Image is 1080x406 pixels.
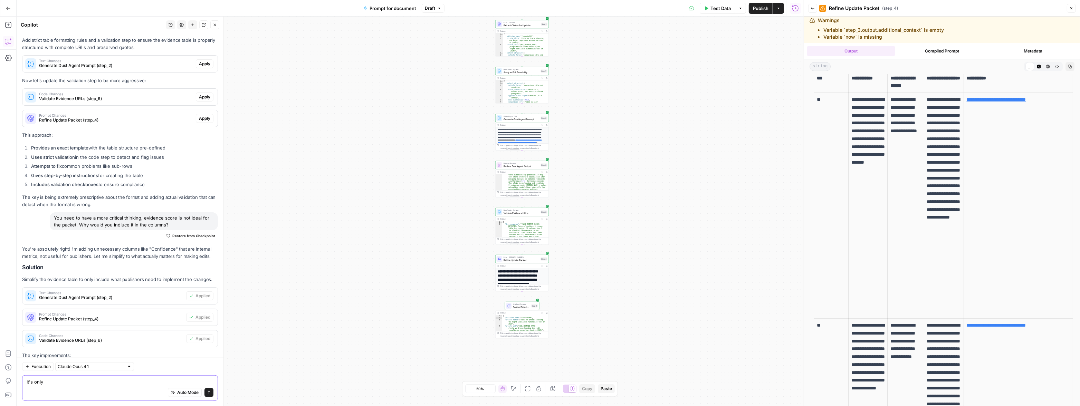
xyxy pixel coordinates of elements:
button: Execution [22,362,54,371]
button: Apply [196,59,213,68]
div: Output [500,217,539,220]
div: Output [500,30,539,32]
span: Apply [199,115,210,122]
button: Prompt for document [359,3,420,14]
span: Human Review [504,162,539,165]
div: Output [500,171,539,173]
input: Claude Opus 4.1 [58,363,124,370]
g: Edge from step_6 to step_4 [522,244,523,254]
span: Generate Dust Agent Prompt [504,117,539,121]
li: to ensure compliance [29,181,218,188]
div: Copilot [21,21,164,28]
p: Add strict table formatting rules and a validation step to ensure the evidence table is properly ... [22,37,218,51]
li: common problems like sub-rows [29,163,218,170]
div: LLM · GPT-4.1Extract Claims for UpdateStep 1Output{ "publisher_name":"Securis360", "article_title... [495,20,549,57]
div: Step 3 [541,163,547,166]
button: Applied [186,291,213,300]
div: Step 5 [531,304,538,307]
button: Auto Mode [168,388,202,397]
strong: Provides an exact template [31,145,88,151]
span: LLM · GPT-4.1 [504,21,540,24]
div: 4 [496,89,503,95]
div: 2 [496,36,503,38]
span: Write Liquid Text [504,115,539,118]
div: 5 [496,95,503,99]
div: 1 [496,80,503,83]
strong: Uses strict validation [31,154,75,160]
span: Extract Claims for Update [504,23,540,27]
span: Apply [199,61,210,67]
div: 1 [496,315,503,317]
span: Draft [425,5,435,11]
button: Compiled Prompt [898,46,986,56]
div: Step 4 [541,257,547,260]
button: Applied [186,334,213,343]
span: Copy the output [506,288,519,290]
div: Step 2 [541,116,547,119]
span: Copy [582,386,592,392]
span: Validate Evidence URLs [504,211,539,215]
span: Auto Mode [177,389,199,395]
span: Publish [753,5,768,12]
div: Run Code · PythonAnalyze Edit FeasibilityStep 7Output{ "content_structure":{ "article_format":"co... [495,67,549,104]
div: 2 [496,83,503,85]
span: Generate Dust Agent Prompt (step_2) [39,294,183,301]
div: Output [500,311,539,314]
g: Edge from step_2 to step_3 [522,151,523,161]
span: Validate Evidence URLs (step_6) [39,337,183,344]
span: Restore from Checkpoint [172,233,215,239]
span: Refine Update Packet (step_4) [39,117,193,123]
div: 6 [496,54,503,58]
button: Apply [196,114,213,123]
g: Edge from step_3 to step_6 [522,197,523,207]
button: Applied [186,313,213,322]
button: Publish [749,3,773,14]
div: You need to have a more critical thinking, evidence score is not ideal for the packet. Why would ... [50,212,218,230]
span: Code Changes [39,334,183,337]
span: Multiple Outputs [513,303,530,306]
div: 8 [496,103,503,105]
span: Apply [199,94,210,100]
g: Edge from step_1 to step_7 [522,57,523,67]
div: Step 1 [541,22,547,26]
span: Refine Update Packet [504,258,539,262]
span: Analyze Edit Feasibility [504,70,539,74]
div: Output [500,77,539,79]
span: Refine Update Packet (step_4) [39,316,183,322]
p: This approach: [22,132,218,139]
li: for creating the table [29,172,218,179]
span: Text Changes [39,59,193,62]
p: Now let's update the validation step to be more aggressive: [22,77,218,84]
div: 1 [496,221,503,223]
button: Draft [422,4,445,13]
div: Output [500,264,539,267]
p: Simplify the evidence table to only include what publishers need to implement the changes. [22,276,218,283]
strong: Includes validation checkboxes [31,182,98,187]
span: Execution [31,363,51,369]
span: Copy the output [506,194,519,196]
button: Test Data [700,3,735,14]
span: string [810,62,831,71]
div: This output is too large & has been abbreviated for review. to view the full content. [500,285,547,290]
span: Review Dust Agent Output [504,164,539,168]
button: Output [807,46,895,56]
div: 4 [496,44,503,52]
span: Test Data [710,5,731,12]
div: This output is too large & has been abbreviated for review. to view the full content. [500,144,547,149]
span: Toggle code folding, rows 1 through 47 [501,80,503,83]
span: Prompt Changes [39,312,183,316]
p: The key improvements: [22,352,218,359]
button: Copy [579,384,595,393]
g: Edge from start to step_1 [522,10,523,20]
div: 6 [496,99,503,101]
span: Toggle code folding, rows 1 through 3 [500,221,502,223]
button: Apply [196,93,213,101]
span: Copy the output [506,147,519,149]
div: 3 [496,85,503,89]
li: Variable `step_3.output.additional_context` is empty [823,27,944,33]
span: Refine Update Packet [829,5,879,12]
div: Warnings [818,17,944,40]
span: Run Code · Python [504,68,539,71]
li: with the table structure pre-defined [29,144,218,151]
div: Human ReviewReview Dust Agent OutputStep 3Output Vanta automates key processes, it may fall short... [495,161,549,197]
